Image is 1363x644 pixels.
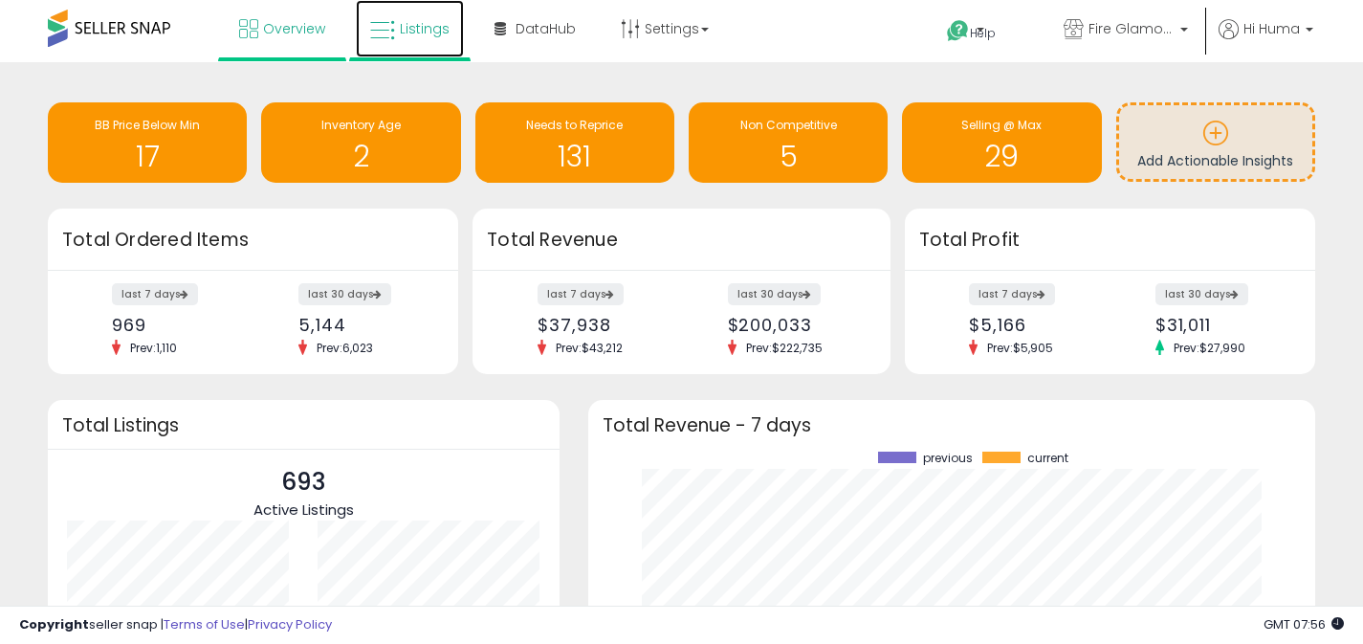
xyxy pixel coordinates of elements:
[19,615,89,633] strong: Copyright
[261,102,460,183] a: Inventory Age 2
[538,315,667,335] div: $37,938
[978,340,1063,356] span: Prev: $5,905
[932,5,1033,62] a: Help
[271,141,451,172] h1: 2
[487,227,876,254] h3: Total Revenue
[1027,452,1068,465] span: current
[475,102,674,183] a: Needs to Reprice 131
[946,19,970,43] i: Get Help
[57,141,237,172] h1: 17
[516,19,576,38] span: DataHub
[969,283,1055,305] label: last 7 days
[969,315,1095,335] div: $5,166
[1164,340,1255,356] span: Prev: $27,990
[121,340,187,356] span: Prev: 1,110
[546,340,632,356] span: Prev: $43,212
[253,500,354,520] span: Active Listings
[698,141,878,172] h1: 5
[1119,105,1312,179] a: Add Actionable Insights
[689,102,888,183] a: Non Competitive 5
[1243,19,1300,38] span: Hi Huma
[902,102,1101,183] a: Selling @ Max 29
[485,141,665,172] h1: 131
[919,227,1301,254] h3: Total Profit
[1264,615,1344,633] span: 2025-09-18 07:56 GMT
[112,283,198,305] label: last 7 days
[1155,315,1282,335] div: $31,011
[112,315,238,335] div: 969
[62,227,444,254] h3: Total Ordered Items
[970,25,996,41] span: Help
[253,464,354,500] p: 693
[263,19,325,38] span: Overview
[95,117,200,133] span: BB Price Below Min
[538,283,624,305] label: last 7 days
[740,117,837,133] span: Non Competitive
[248,615,332,633] a: Privacy Policy
[728,283,821,305] label: last 30 days
[603,418,1301,433] h3: Total Revenue - 7 days
[736,340,832,356] span: Prev: $222,735
[307,340,383,356] span: Prev: 6,023
[526,117,623,133] span: Needs to Reprice
[1088,19,1175,38] span: Fire Glamour-[GEOGRAPHIC_DATA]
[298,315,425,335] div: 5,144
[298,283,391,305] label: last 30 days
[961,117,1042,133] span: Selling @ Max
[1155,283,1248,305] label: last 30 days
[164,615,245,633] a: Terms of Use
[62,418,545,433] h3: Total Listings
[728,315,857,335] div: $200,033
[321,117,401,133] span: Inventory Age
[1137,151,1293,170] span: Add Actionable Insights
[1219,19,1313,62] a: Hi Huma
[400,19,450,38] span: Listings
[19,616,332,634] div: seller snap | |
[48,102,247,183] a: BB Price Below Min 17
[923,452,973,465] span: previous
[912,141,1091,172] h1: 29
